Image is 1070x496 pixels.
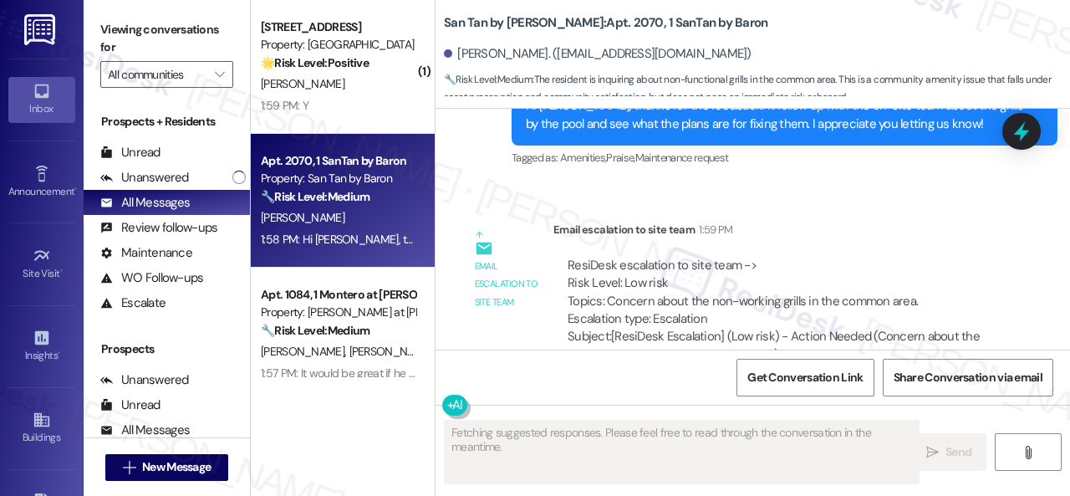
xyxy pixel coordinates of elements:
div: Email escalation to site team [553,221,1006,244]
div: Apt. 1084, 1 Montero at [PERSON_NAME] [261,286,415,304]
textarea: Fetching suggested responses. Please feel free to read through the conversation in the meantime. [445,421,919,483]
div: Property: [PERSON_NAME] at [PERSON_NAME] [261,304,415,321]
button: Share Conversation via email [883,359,1053,396]
div: Review follow-ups [100,219,217,237]
b: San Tan by [PERSON_NAME]: Apt. 2070, 1 SanTan by Baron [444,14,767,32]
span: • [58,347,60,359]
div: 1:57 PM: It would be great if he could stop by the office so that the staff can check the key. Th... [261,366,752,381]
div: All Messages [100,194,190,212]
button: Get Conversation Link [736,359,874,396]
div: Unread [100,144,160,161]
span: • [74,183,77,195]
span: [PERSON_NAME] [261,210,344,225]
div: Unread [100,396,160,414]
strong: 🔧 Risk Level: Medium [444,73,532,86]
div: Email escalation to site team [475,258,540,311]
span: [PERSON_NAME] [261,76,344,91]
div: All Messages [100,422,190,439]
div: [PERSON_NAME]. ([EMAIL_ADDRESS][DOMAIN_NAME]) [444,45,752,63]
span: Maintenance request [635,151,729,165]
span: New Message [142,458,211,476]
div: 1:59 PM: Y [261,98,308,113]
i:  [1022,446,1034,459]
i:  [926,446,939,459]
span: Send [945,443,971,461]
span: [PERSON_NAME] [261,344,349,359]
input: All communities [108,61,206,88]
div: Prospects [84,340,250,358]
label: Viewing conversations for [100,17,233,61]
div: Subject: [ResiDesk Escalation] (Low risk) - Action Needed (Concern about the non-working grills i... [568,328,992,381]
span: • [60,265,63,277]
div: Unanswered [100,371,189,389]
a: Inbox [8,77,75,122]
span: [PERSON_NAME] [349,344,433,359]
span: Praise , [606,151,634,165]
strong: 🌟 Risk Level: Positive [261,55,369,70]
div: Maintenance [100,244,192,262]
span: Share Conversation via email [894,369,1042,386]
strong: 🔧 Risk Level: Medium [261,323,369,338]
img: ResiDesk Logo [24,14,59,45]
div: Escalate [100,294,166,312]
div: ResiDesk escalation to site team -> Risk Level: Low risk Topics: Concern about the non-working gr... [568,257,992,329]
div: Hi [PERSON_NAME], thanks for the feedback! I'll follow up with the on-site team about the grills ... [526,97,1031,133]
div: 1:59 PM [695,221,732,238]
div: [STREET_ADDRESS] [261,18,415,36]
span: Amenities , [560,151,607,165]
a: Insights • [8,324,75,369]
strong: 🔧 Risk Level: Medium [261,189,369,204]
div: Property: [GEOGRAPHIC_DATA] [261,36,415,54]
i:  [123,461,135,474]
div: WO Follow-ups [100,269,203,287]
div: Apt. 2070, 1 SanTan by Baron [261,152,415,170]
div: Unanswered [100,169,189,187]
a: Site Visit • [8,242,75,287]
button: Send [911,433,986,471]
div: Property: San Tan by Baron [261,170,415,187]
a: Buildings [8,406,75,451]
span: : The resident is inquiring about non-functional grills in the common area. This is a community a... [444,71,1070,107]
div: Prospects + Residents [84,113,250,130]
button: New Message [105,454,229,481]
div: Tagged as: [512,146,1057,170]
i:  [215,68,224,81]
span: Get Conversation Link [747,369,863,386]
